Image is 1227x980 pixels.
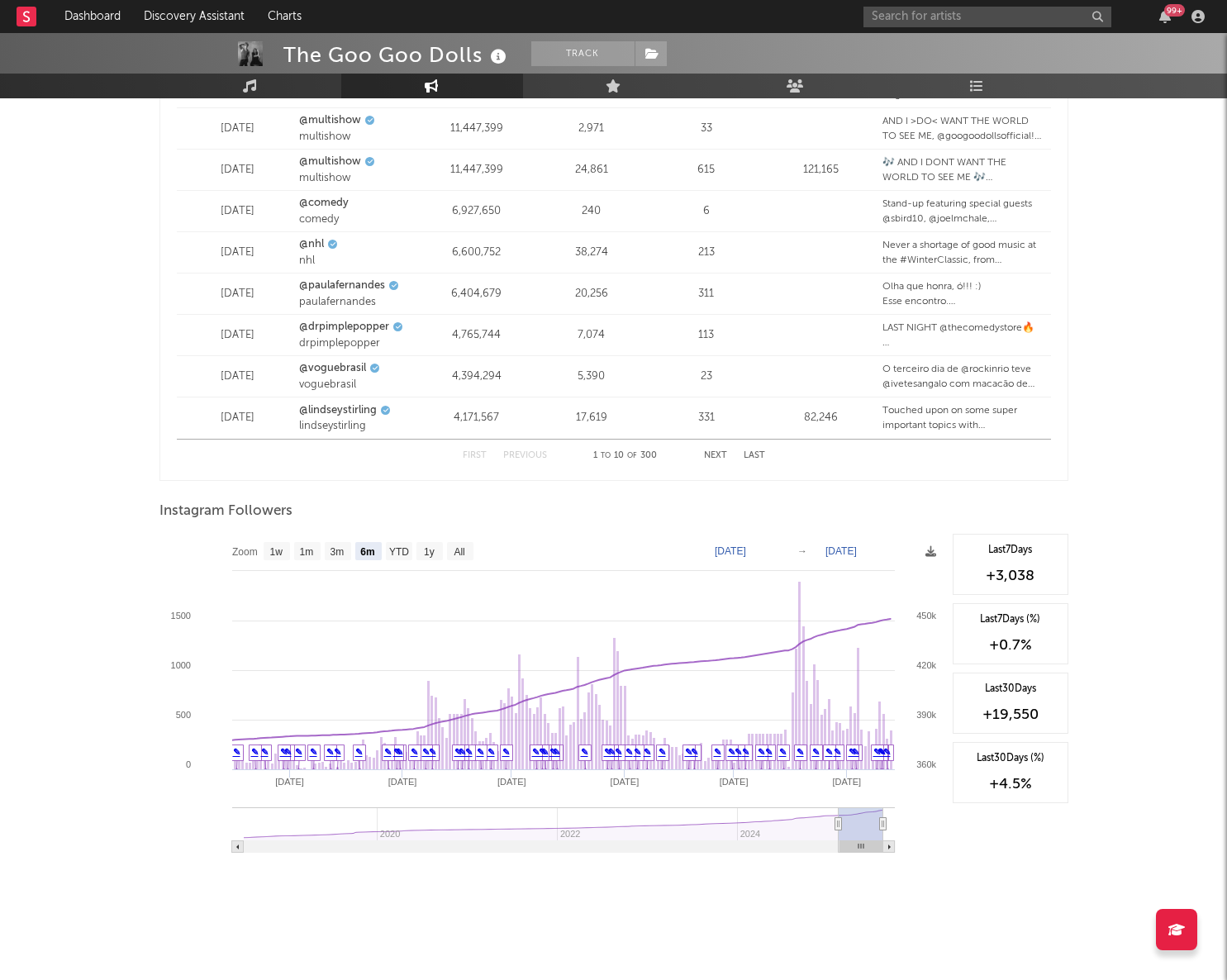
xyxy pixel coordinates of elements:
a: ✎ [758,747,765,757]
div: 5,390 [538,369,644,385]
button: First [463,451,487,460]
a: @multishow [299,154,361,170]
a: ✎ [280,747,288,757]
a: ✎ [849,747,856,757]
text: → [797,545,807,557]
a: ✎ [539,747,546,757]
div: AND I >DO< WANT THE WORLD TO SEE ME, @googoodollsofficial! Queria que o mundo inteiro me visse cu... [882,114,1042,144]
div: The Goo Goo Dolls [283,41,511,69]
a: ✎ [625,747,633,757]
div: Touched upon on some super important topics with [PERSON_NAME] of @googoodollsofficial in this we... [882,403,1042,433]
a: ✎ [549,747,557,757]
a: ✎ [355,747,363,757]
div: 99 + [1164,4,1185,17]
button: Previous [503,451,547,460]
div: 4,171,567 [423,410,530,426]
a: ✎ [877,747,885,757]
div: Last 30 Days (%) [962,751,1059,766]
a: @paulafernandes [299,278,385,294]
div: 6,927,650 [423,203,530,220]
div: [DATE] [185,121,292,137]
div: +19,550 [962,705,1059,725]
text: [DATE] [715,545,746,557]
div: 20,256 [538,286,644,302]
div: 82,246 [768,410,874,426]
div: +4.5 % [962,774,1059,794]
div: 17,619 [538,410,644,426]
div: [DATE] [185,162,292,178]
a: ✎ [393,747,401,757]
text: 1y [424,546,435,558]
text: [DATE] [832,777,861,787]
text: 1000 [170,660,190,670]
div: [DATE] [185,286,292,302]
div: 4,765,744 [423,327,530,344]
div: 38,274 [538,245,644,261]
text: [DATE] [610,777,639,787]
a: ✎ [422,747,430,757]
a: ✎ [691,747,698,757]
a: ✎ [779,747,787,757]
button: Last [744,451,765,460]
button: Track [531,41,635,66]
text: 420k [916,660,936,670]
div: 6,600,752 [423,245,530,261]
a: @drpimplepopper [299,319,389,335]
text: [DATE] [275,777,304,787]
div: O terceiro dia de @rockinrio teve @ivetesangalo com macacão de [PERSON_NAME] em homenagem a #[PER... [882,362,1042,392]
div: voguebrasil [299,377,415,393]
a: ✎ [581,747,588,757]
a: ✎ [714,747,721,757]
text: [DATE] [497,777,526,787]
div: [DATE] [185,327,292,344]
a: ✎ [477,747,484,757]
a: ✎ [384,747,392,757]
div: multishow [299,170,415,187]
div: [DATE] [185,369,292,385]
div: 6,404,679 [423,286,530,302]
div: 🎶 AND I DONT WANT THE WORLD TO SEE ME 🎶 @googoodollsofficial, eu amo uma música 💕 #GooGooDollsNoM... [882,155,1042,185]
text: 6m [360,546,374,558]
div: paulafernandes [299,294,415,311]
div: LAST NIGHT @thecomedystore🔥 A “Dr. [PERSON_NAME] LIVE” for the ages. Can’t really explain the amo... [882,321,1042,350]
button: Next [704,451,727,460]
text: Zoom [232,546,258,558]
div: 113 [653,327,759,344]
a: @nhl [299,236,324,253]
span: Instagram Followers [159,502,292,521]
div: 4,394,294 [423,369,530,385]
div: 24,861 [538,162,644,178]
button: 99+ [1159,10,1171,23]
text: [DATE] [825,545,857,557]
text: YTD [388,546,408,558]
a: ✎ [429,747,436,757]
a: ✎ [812,747,820,757]
div: 7,074 [538,327,644,344]
text: [DATE] [388,777,416,787]
div: +0.7 % [962,635,1059,655]
div: [DATE] [185,410,292,426]
text: 1m [299,546,313,558]
div: 331 [653,410,759,426]
text: 360k [916,759,936,769]
a: ✎ [532,747,540,757]
a: ✎ [487,747,495,757]
div: nhl [299,253,415,269]
a: ✎ [465,747,473,757]
div: Last 7 Days [962,543,1059,558]
div: multishow [299,129,415,145]
div: Never a shortage of good music at the #WinterClassic, from @[PERSON_NAME], to @weezer, to the @go... [882,238,1042,268]
text: [DATE] [719,777,748,787]
div: 11,447,399 [423,162,530,178]
div: 33 [653,121,759,137]
div: +3,038 [962,566,1059,586]
text: 1w [269,546,283,558]
a: ✎ [685,747,692,757]
div: [DATE] [185,245,292,261]
a: ✎ [326,747,334,757]
div: 213 [653,245,759,261]
a: ✎ [615,747,622,757]
a: ✎ [765,747,773,757]
text: 450k [916,611,936,621]
text: 0 [185,759,190,769]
